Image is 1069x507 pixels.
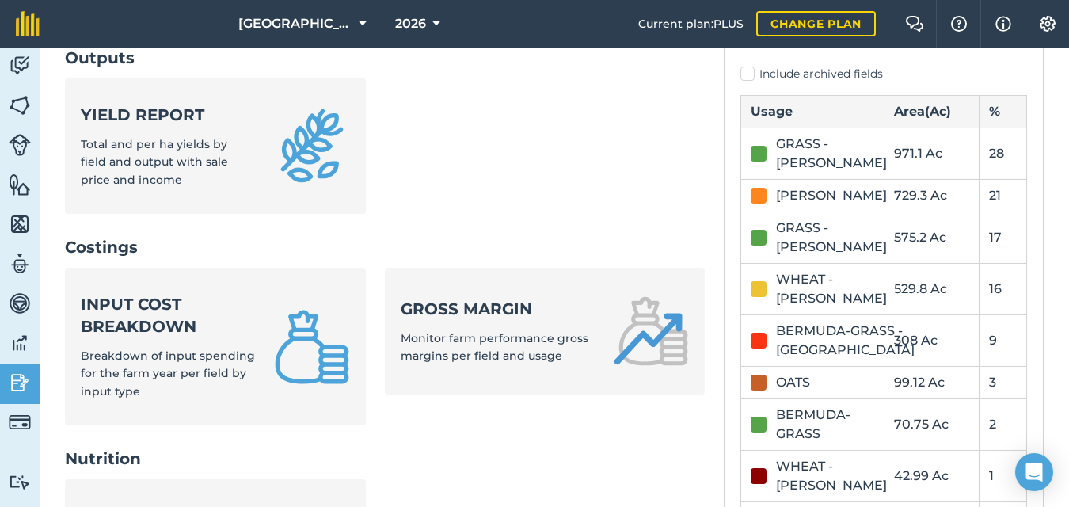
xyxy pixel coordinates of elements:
[905,16,924,32] img: Two speech bubbles overlapping with the left bubble in the forefront
[884,366,979,398] td: 99.12 Ac
[884,314,979,366] td: 308 Ac
[776,135,887,173] div: GRASS - [PERSON_NAME]
[274,309,350,385] img: Input cost breakdown
[979,450,1026,501] td: 1
[979,179,1026,212] td: 21
[776,219,887,257] div: GRASS - [PERSON_NAME]
[979,95,1026,128] th: %
[9,292,31,315] img: svg+xml;base64,PD94bWwgdmVyc2lvbj0iMS4wIiBlbmNvZGluZz0idXRmLTgiPz4KPCEtLSBHZW5lcmF0b3I6IEFkb2JlIE...
[81,349,255,398] span: Breakdown of input spending for the farm year per field by input type
[776,186,887,205] div: [PERSON_NAME]
[756,11,876,36] a: Change plan
[65,236,705,258] h2: Costings
[884,450,979,501] td: 42.99 Ac
[81,137,228,187] span: Total and per ha yields by field and output with sale price and income
[9,331,31,355] img: svg+xml;base64,PD94bWwgdmVyc2lvbj0iMS4wIiBlbmNvZGluZz0idXRmLTgiPz4KPCEtLSBHZW5lcmF0b3I6IEFkb2JlIE...
[776,406,874,444] div: BERMUDA-GRASS
[9,252,31,276] img: svg+xml;base64,PD94bWwgdmVyc2lvbj0iMS4wIiBlbmNvZGluZz0idXRmLTgiPz4KPCEtLSBHZW5lcmF0b3I6IEFkb2JlIE...
[979,398,1026,450] td: 2
[638,15,744,32] span: Current plan : PLUS
[395,14,426,33] span: 2026
[613,293,689,369] img: Gross margin
[9,371,31,395] img: svg+xml;base64,PD94bWwgdmVyc2lvbj0iMS4wIiBlbmNvZGluZz0idXRmLTgiPz4KPCEtLSBHZW5lcmF0b3I6IEFkb2JlIE...
[776,322,915,360] div: BERMUDA-GRASS - [GEOGRAPHIC_DATA]
[949,16,968,32] img: A question mark icon
[979,263,1026,314] td: 16
[979,128,1026,179] td: 28
[81,293,255,337] strong: Input cost breakdown
[741,95,884,128] th: Usage
[9,212,31,236] img: svg+xml;base64,PHN2ZyB4bWxucz0iaHR0cDovL3d3dy53My5vcmcvMjAwMC9zdmciIHdpZHRoPSI1NiIgaGVpZ2h0PSI2MC...
[65,268,366,425] a: Input cost breakdownBreakdown of input spending for the farm year per field by input type
[385,268,705,395] a: Gross marginMonitor farm performance gross margins per field and usage
[16,11,40,36] img: fieldmargin Logo
[81,104,255,126] strong: Yield report
[9,475,31,490] img: svg+xml;base64,PD94bWwgdmVyc2lvbj0iMS4wIiBlbmNvZGluZz0idXRmLTgiPz4KPCEtLSBHZW5lcmF0b3I6IEFkb2JlIE...
[401,331,588,363] span: Monitor farm performance gross margins per field and usage
[9,93,31,117] img: svg+xml;base64,PHN2ZyB4bWxucz0iaHR0cDovL3d3dy53My5vcmcvMjAwMC9zdmciIHdpZHRoPSI1NiIgaGVpZ2h0PSI2MC...
[65,47,705,69] h2: Outputs
[884,128,979,179] td: 971.1 Ac
[776,270,887,308] div: WHEAT - [PERSON_NAME]
[401,298,594,320] strong: Gross margin
[1015,453,1053,491] div: Open Intercom Messenger
[884,398,979,450] td: 70.75 Ac
[979,314,1026,366] td: 9
[65,78,366,214] a: Yield reportTotal and per ha yields by field and output with sale price and income
[274,108,350,184] img: Yield report
[9,134,31,156] img: svg+xml;base64,PD94bWwgdmVyc2lvbj0iMS4wIiBlbmNvZGluZz0idXRmLTgiPz4KPCEtLSBHZW5lcmF0b3I6IEFkb2JlIE...
[65,448,705,470] h2: Nutrition
[9,173,31,196] img: svg+xml;base64,PHN2ZyB4bWxucz0iaHR0cDovL3d3dy53My5vcmcvMjAwMC9zdmciIHdpZHRoPSI1NiIgaGVpZ2h0PSI2MC...
[995,14,1011,33] img: svg+xml;base64,PHN2ZyB4bWxucz0iaHR0cDovL3d3dy53My5vcmcvMjAwMC9zdmciIHdpZHRoPSIxNyIgaGVpZ2h0PSIxNy...
[884,263,979,314] td: 529.8 Ac
[979,212,1026,263] td: 17
[238,14,352,33] span: [GEOGRAPHIC_DATA]
[884,179,979,212] td: 729.3 Ac
[979,366,1026,398] td: 3
[884,95,979,128] th: Area ( Ac )
[884,212,979,263] td: 575.2 Ac
[9,54,31,78] img: svg+xml;base64,PD94bWwgdmVyc2lvbj0iMS4wIiBlbmNvZGluZz0idXRmLTgiPz4KPCEtLSBHZW5lcmF0b3I6IEFkb2JlIE...
[776,457,887,495] div: WHEAT - [PERSON_NAME]
[1038,16,1057,32] img: A cog icon
[740,66,1027,82] label: Include archived fields
[776,373,810,392] div: OATS
[9,411,31,433] img: svg+xml;base64,PD94bWwgdmVyc2lvbj0iMS4wIiBlbmNvZGluZz0idXRmLTgiPz4KPCEtLSBHZW5lcmF0b3I6IEFkb2JlIE...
